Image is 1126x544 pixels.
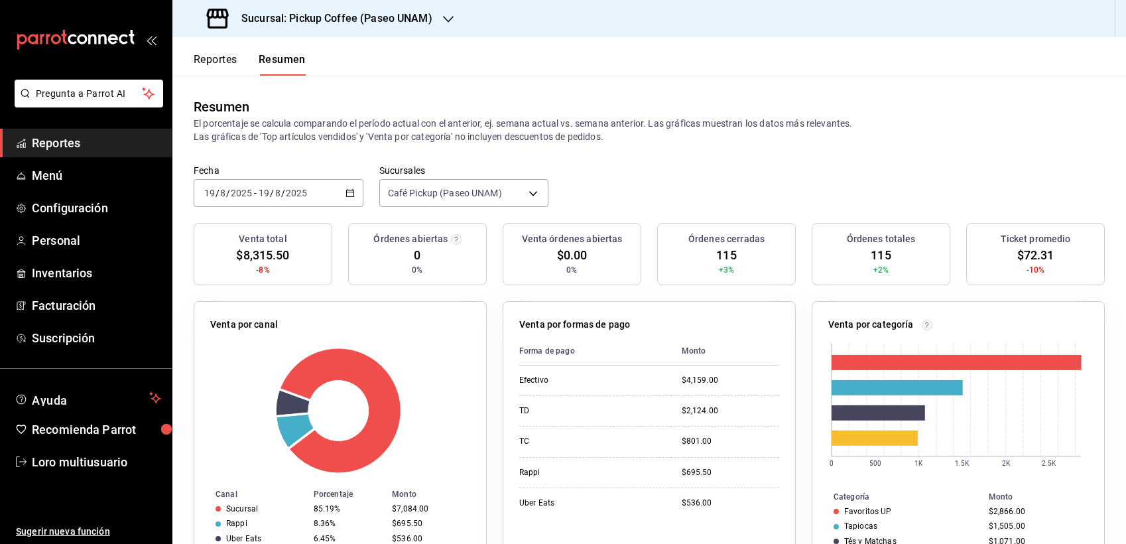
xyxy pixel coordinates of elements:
[519,337,671,366] th: Forma de pago
[387,487,486,502] th: Monto
[219,188,226,198] input: --
[32,299,95,312] font: Facturación
[392,519,465,528] div: $695.50
[989,521,1083,531] div: $1,505.00
[281,188,285,198] span: /
[226,188,230,198] span: /
[314,519,381,528] div: 8.36%
[285,188,308,198] input: ----
[671,337,779,366] th: Monto
[256,264,269,276] span: -8%
[226,504,258,513] div: Sucursal
[16,526,110,537] font: Sugerir nueva función
[414,246,420,264] span: 0
[847,232,916,246] h3: Órdenes totales
[989,507,1083,516] div: $2,866.00
[983,490,1104,504] th: Monto
[216,188,219,198] span: /
[519,375,652,386] div: Efectivo
[682,375,779,386] div: $4,159.00
[194,166,363,175] label: Fecha
[812,490,983,504] th: Categoría
[194,487,308,502] th: Canal
[871,246,891,264] span: 115
[194,53,237,66] font: Reportes
[682,436,779,447] div: $801.00
[828,318,914,332] p: Venta por categoría
[308,487,387,502] th: Porcentaje
[373,232,448,246] h3: Órdenes abiertas
[412,264,422,276] span: 0%
[258,188,270,198] input: --
[873,264,889,276] span: +2%
[719,264,734,276] span: +3%
[15,80,163,107] button: Pregunta a Parrot AI
[194,117,1105,143] p: El porcentaje se calcula comparando el período actual con el anterior, ej. semana actual vs. sema...
[379,166,549,175] label: Sucursales
[1017,246,1054,264] span: $72.31
[682,467,779,478] div: $695.50
[844,507,892,516] div: Favoritos UP
[226,519,247,528] div: Rappi
[519,318,630,332] p: Venta por formas de pago
[716,246,736,264] span: 115
[32,390,144,406] span: Ayuda
[844,521,877,531] div: Tapiocas
[32,266,92,280] font: Inventarios
[1042,460,1056,467] text: 2.5K
[914,460,923,467] text: 1K
[275,188,281,198] input: --
[32,201,108,215] font: Configuración
[869,460,881,467] text: 500
[32,455,127,469] font: Loro multiusuario
[1001,232,1071,246] h3: Ticket promedio
[522,232,623,246] h3: Venta órdenes abiertas
[314,534,381,543] div: 6.45%
[557,246,588,264] span: $0.00
[688,232,765,246] h3: Órdenes cerradas
[566,264,577,276] span: 0%
[146,34,156,45] button: open_drawer_menu
[236,246,289,264] span: $8,315.50
[9,96,163,110] a: Pregunta a Parrot AI
[32,136,80,150] font: Reportes
[682,498,779,509] div: $536.00
[32,423,136,437] font: Recomienda Parrot
[392,504,465,513] div: $7,084.00
[830,460,834,467] text: 0
[230,188,253,198] input: ----
[259,53,306,76] button: Resumen
[388,186,502,200] span: Café Pickup (Paseo UNAM)
[194,97,249,117] div: Resumen
[392,534,465,543] div: $536.00
[519,467,652,478] div: Rappi
[270,188,274,198] span: /
[519,498,652,509] div: Uber Eats
[682,405,779,417] div: $2,124.00
[32,169,63,182] font: Menú
[231,11,432,27] h3: Sucursal: Pickup Coffee (Paseo UNAM)
[36,87,143,101] span: Pregunta a Parrot AI
[226,534,261,543] div: Uber Eats
[239,232,286,246] h3: Venta total
[254,188,257,198] span: -
[1027,264,1045,276] span: -10%
[32,234,80,247] font: Personal
[519,405,652,417] div: TD
[519,436,652,447] div: TC
[210,318,278,332] p: Venta por canal
[955,460,970,467] text: 1.5K
[194,53,306,76] div: Pestañas de navegación
[32,331,95,345] font: Suscripción
[1002,460,1011,467] text: 2K
[314,504,381,513] div: 85.19%
[204,188,216,198] input: --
